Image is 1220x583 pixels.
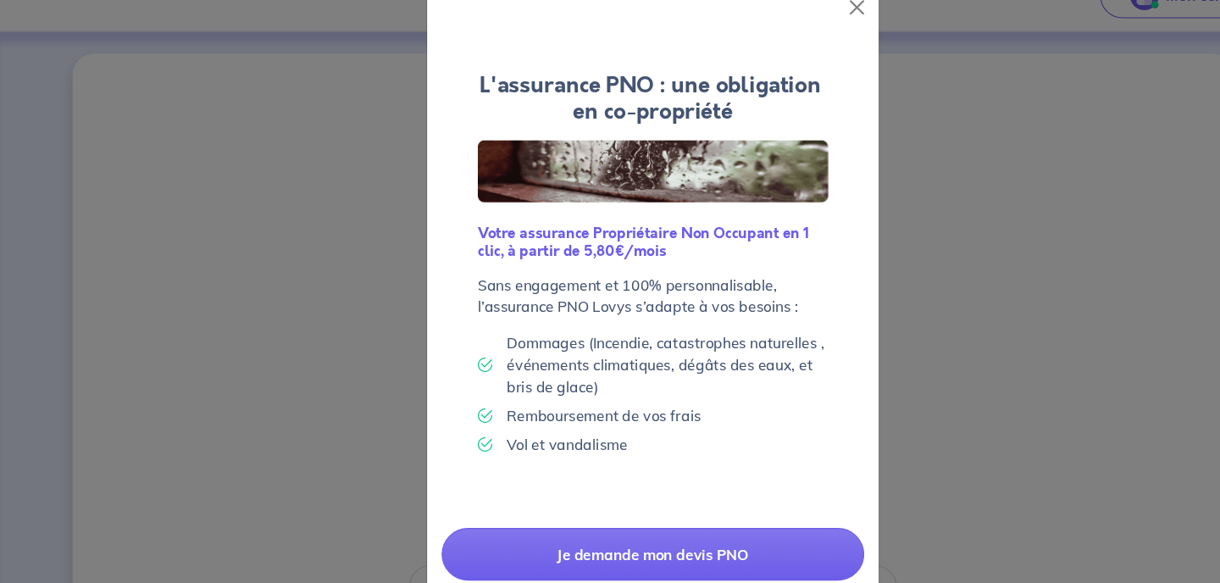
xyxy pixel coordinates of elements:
img: Logo Lovys [446,169,774,228]
a: Je demande mon devis PNO [413,531,807,580]
p: Remboursement de vos frais [474,416,655,436]
h6: Votre assurance Propriétaire Non Occupant en 1 clic, à partir de 5,80€/mois [446,247,774,280]
h4: L'assurance PNO : une obligation en co-propriété [446,106,774,155]
p: Vol et vandalisme [474,443,586,464]
button: Close [787,31,814,58]
p: Dommages (Incendie, catastrophes naturelles , événements climatiques, dégâts des eaux, et bris de... [474,348,774,409]
p: Sans engagement et 100% personnalisable, l’assurance PNO Lovys s’adapte à vos besoins : [446,294,774,335]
